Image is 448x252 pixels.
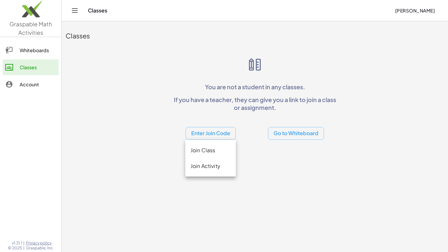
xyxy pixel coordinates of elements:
[268,127,324,140] button: Go to Whiteboard
[26,245,54,251] span: Graspable, Inc.
[171,96,339,111] p: If you have a teacher, they can give you a link to join a class or assignment.
[20,46,56,54] div: Whiteboards
[186,127,236,140] button: Enter Join Code
[171,83,339,91] p: You are not a student in any classes.
[395,8,435,13] span: [PERSON_NAME]
[10,20,52,36] span: Graspable Math Activities
[191,146,231,154] div: Join Class
[23,245,25,251] span: |
[20,63,56,71] div: Classes
[3,42,59,58] a: Whiteboards
[12,241,22,246] span: v1.31.1
[66,31,444,40] div: Classes
[191,162,231,170] div: Join Activity
[8,245,22,251] span: © 2025
[3,76,59,92] a: Account
[3,59,59,75] a: Classes
[390,5,440,16] button: [PERSON_NAME]
[70,5,80,16] button: Toggle navigation
[20,80,56,88] div: Account
[23,241,25,246] span: |
[26,241,54,246] a: Privacy policy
